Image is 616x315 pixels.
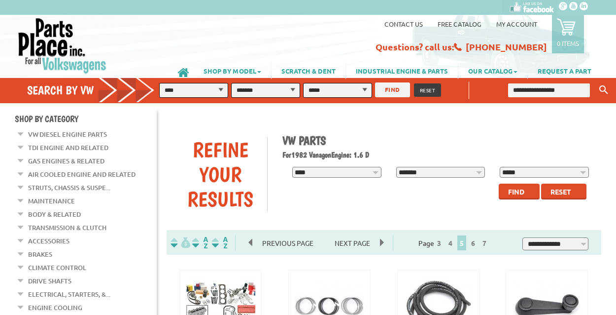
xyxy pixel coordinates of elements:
a: INDUSTRIAL ENGINE & PARTS [346,62,458,79]
a: OUR CATALOG [458,62,527,79]
span: Next Page [325,236,380,250]
p: 0 items [557,39,579,47]
a: Transmission & Clutch [28,221,106,234]
button: Reset [541,184,586,199]
a: Previous Page [249,238,325,247]
button: Find [499,184,540,199]
button: RESET [414,83,442,97]
button: FIND [375,82,410,97]
img: Sort by Sales Rank [210,237,230,248]
a: Accessories [28,235,69,247]
a: Air Cooled Engine and Related [28,168,136,181]
a: Maintenance [28,195,75,207]
a: Climate Control [28,261,86,274]
h4: Search by VW [27,83,161,97]
span: Previous Page [252,236,323,250]
a: Electrical, Starters, &... [28,288,110,301]
a: 0 items [552,15,584,53]
span: Find [508,187,524,196]
span: 5 [457,236,466,250]
a: 4 [446,238,455,247]
a: Struts, Chassis & Suspe... [28,181,110,194]
div: Refine Your Results [174,137,268,211]
a: 6 [469,238,478,247]
a: Body & Related [28,208,81,221]
h1: VW Parts [282,133,594,148]
span: For [282,150,291,159]
span: Engine: 1.6 D [331,150,369,159]
div: Page [393,235,514,250]
img: Sort by Headline [190,237,210,248]
a: TDI Engine and Related [28,141,108,154]
a: VW Diesel Engine Parts [28,128,107,141]
a: Engine Cooling [28,301,82,314]
a: Free Catalog [438,20,481,28]
a: Gas Engines & Related [28,155,104,167]
a: 3 [435,238,444,247]
a: SCRATCH & DENT [272,62,345,79]
a: REQUEST A PART [528,62,601,79]
a: My Account [496,20,537,28]
h4: Shop By Category [15,114,157,124]
button: Keyword Search [596,82,611,98]
img: filterpricelow.svg [171,237,190,248]
a: Contact us [384,20,423,28]
a: Next Page [325,238,380,247]
a: SHOP BY MODEL [194,62,271,79]
a: Brakes [28,248,52,261]
span: Reset [550,187,571,196]
img: Parts Place Inc! [17,17,107,74]
a: 7 [480,238,489,247]
a: Drive Shafts [28,275,71,287]
h2: 1982 Vanagon [282,150,594,159]
span: RESET [420,86,436,94]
